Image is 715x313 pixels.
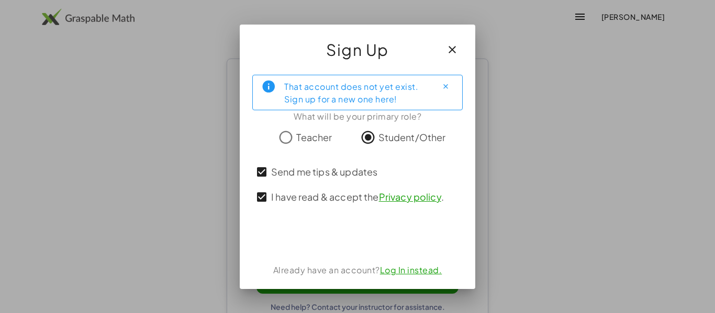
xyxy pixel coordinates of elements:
span: Send me tips & updates [271,165,377,179]
span: Teacher [296,130,332,144]
a: Privacy policy [379,191,441,203]
button: Close [437,78,454,95]
iframe: Sign in with Google Button [300,225,415,248]
span: Student/Other [378,130,446,144]
span: Sign Up [326,37,389,62]
span: I have read & accept the . [271,190,444,204]
div: Already have an account? [252,264,463,276]
a: Log In instead. [380,264,442,275]
div: That account does not yet exist. Sign up for a new one here! [284,79,429,106]
div: What will be your primary role? [252,110,463,123]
